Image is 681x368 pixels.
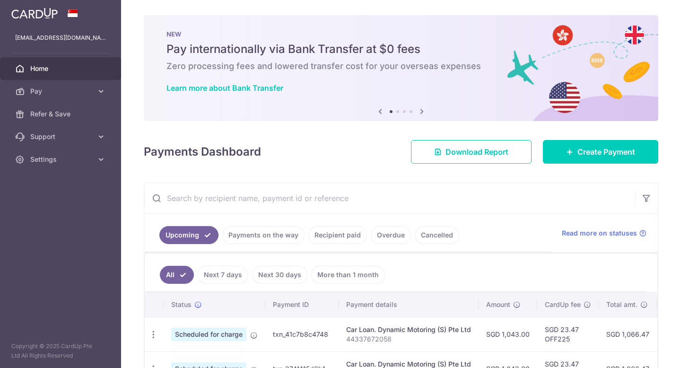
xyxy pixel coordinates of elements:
a: Read more on statuses [562,228,646,238]
a: Next 7 days [198,266,248,284]
span: Total amt. [606,300,637,309]
div: Car Loan. Dynamic Motoring (S) Pte Ltd [346,325,471,334]
img: CardUp [11,8,58,19]
td: txn_41c7b8c4748 [265,317,339,351]
a: Next 30 days [252,266,307,284]
p: NEW [166,30,636,38]
a: Download Report [411,140,532,164]
span: Read more on statuses [562,228,637,238]
img: Bank transfer banner [144,15,658,121]
input: Search by recipient name, payment id or reference [144,183,635,213]
span: Download Report [445,146,508,158]
span: Support [30,132,93,141]
a: Overdue [371,226,411,244]
h5: Pay internationally via Bank Transfer at $0 fees [166,42,636,57]
span: Status [171,300,192,309]
span: Home [30,64,93,73]
a: Create Payment [543,140,658,164]
a: Upcoming [159,226,218,244]
p: 44337672058 [346,334,471,344]
span: Amount [486,300,510,309]
span: Create Payment [577,146,635,158]
a: Recipient paid [308,226,367,244]
th: Payment details [339,292,479,317]
td: SGD 1,066.47 [599,317,657,351]
a: Cancelled [415,226,459,244]
a: All [160,266,194,284]
th: Payment ID [265,292,339,317]
a: Learn more about Bank Transfer [166,83,283,93]
td: SGD 23.47 OFF225 [537,317,599,351]
td: SGD 1,043.00 [479,317,537,351]
span: CardUp fee [545,300,581,309]
span: Scheduled for charge [171,328,246,341]
a: More than 1 month [311,266,385,284]
span: Refer & Save [30,109,93,119]
a: Payments on the way [222,226,305,244]
span: Settings [30,155,93,164]
h6: Zero processing fees and lowered transfer cost for your overseas expenses [166,61,636,72]
span: Pay [30,87,93,96]
p: [EMAIL_ADDRESS][DOMAIN_NAME] [15,33,106,43]
h4: Payments Dashboard [144,143,261,160]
